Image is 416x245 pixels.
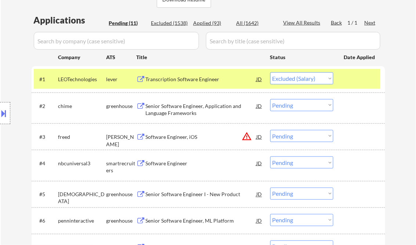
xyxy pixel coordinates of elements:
div: Software Engineer, iOS [146,133,257,141]
div: Status [270,50,333,64]
div: All (1642) [236,19,273,27]
div: Next [365,19,376,26]
input: Search by company (case sensitive) [34,32,199,50]
div: JD [256,188,263,201]
div: Senior Software Engineer, ML Platform [146,217,257,225]
div: Applied (93) [193,19,230,27]
div: Excluded (1538) [151,19,188,27]
div: JD [256,156,263,170]
div: [DEMOGRAPHIC_DATA] [58,191,106,205]
div: #6 [40,217,53,225]
div: View All Results [283,19,323,26]
div: 1 / 1 [348,19,365,26]
input: Search by title (case sensitive) [206,32,380,50]
div: Back [331,19,343,26]
div: Senior Software Engineer I - New Product [146,191,257,198]
div: Senior Software Engineer, Application and Language Frameworks [146,102,257,117]
div: Transcription Software Engineer [146,76,257,83]
div: #5 [40,191,53,198]
div: penninteractive [58,217,106,225]
div: Applications [34,16,106,25]
div: JD [256,99,263,112]
div: greenhouse [106,217,137,225]
div: greenhouse [106,191,137,198]
div: JD [256,130,263,143]
div: Title [137,54,263,61]
div: JD [256,214,263,227]
div: Software Engineer [146,160,257,167]
div: JD [256,72,263,86]
button: warning_amber [242,131,252,141]
div: Date Applied [344,54,376,61]
div: Pending (11) [109,19,146,27]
